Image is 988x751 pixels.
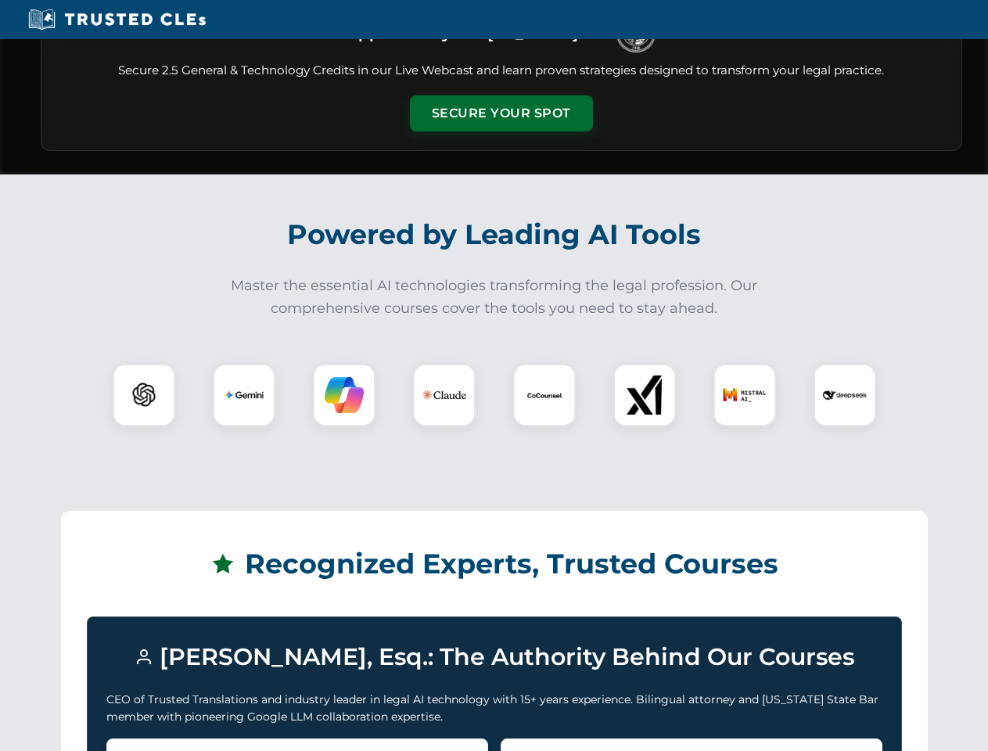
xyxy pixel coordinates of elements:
[121,372,167,418] img: ChatGPT Logo
[823,373,867,417] img: DeepSeek Logo
[422,373,466,417] img: Claude Logo
[225,375,264,415] img: Gemini Logo
[60,62,943,80] p: Secure 2.5 General & Technology Credits in our Live Webcast and learn proven strategies designed ...
[525,375,564,415] img: CoCounsel Logo
[713,364,776,426] div: Mistral AI
[87,537,902,591] h2: Recognized Experts, Trusted Courses
[221,275,768,320] p: Master the essential AI technologies transforming the legal profession. Our comprehensive courses...
[23,8,210,31] img: Trusted CLEs
[113,364,175,426] div: ChatGPT
[625,375,664,415] img: xAI Logo
[410,95,593,131] button: Secure Your Spot
[61,207,928,262] h2: Powered by Leading AI Tools
[106,691,882,726] p: CEO of Trusted Translations and industry leader in legal AI technology with 15+ years experience....
[325,375,364,415] img: Copilot Logo
[814,364,876,426] div: DeepSeek
[213,364,275,426] div: Gemini
[513,364,576,426] div: CoCounsel
[106,636,882,678] h3: [PERSON_NAME], Esq.: The Authority Behind Our Courses
[313,364,375,426] div: Copilot
[413,364,476,426] div: Claude
[723,373,767,417] img: Mistral AI Logo
[613,364,676,426] div: xAI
